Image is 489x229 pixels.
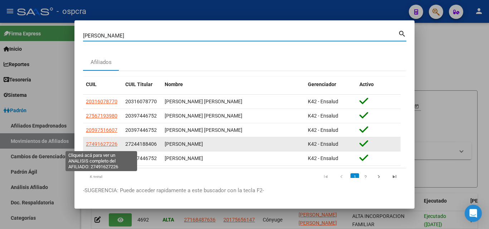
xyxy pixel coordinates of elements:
span: 20397446752 [125,113,157,119]
span: Gerenciador [308,81,336,87]
div: [PERSON_NAME] [PERSON_NAME] [165,98,302,106]
a: go to previous page [335,173,348,181]
datatable-header-cell: Activo [357,77,401,92]
span: 20316078770 [86,99,117,104]
div: Open Intercom Messenger [465,205,482,222]
span: K42 - Ensalud [308,141,338,147]
p: -SUGERENCIA: Puede acceder rapidamente a este buscador con la tecla F2- [83,186,406,195]
div: Afiliados [91,58,112,66]
mat-icon: search [398,29,406,38]
div: 6 total [83,168,146,186]
div: [PERSON_NAME] [165,154,302,163]
span: 20397446752 [125,127,157,133]
a: go to next page [372,173,386,181]
a: go to first page [319,173,333,181]
span: 27244188406 [125,141,157,147]
datatable-header-cell: Gerenciador [305,77,357,92]
span: 20397446752 [86,155,117,161]
span: K42 - Ensalud [308,113,338,119]
span: 20316078770 [125,99,157,104]
span: K42 - Ensalud [308,155,338,161]
datatable-header-cell: CUIL Titular [122,77,162,92]
span: 20397446752 [125,155,157,161]
li: page 2 [360,171,371,183]
datatable-header-cell: Nombre [162,77,305,92]
span: CUIL Titular [125,81,152,87]
div: [PERSON_NAME] [PERSON_NAME] [165,112,302,120]
span: Nombre [165,81,183,87]
div: [PERSON_NAME] [PERSON_NAME] [165,126,302,134]
a: 1 [350,173,359,181]
div: [PERSON_NAME] [165,140,302,148]
span: K42 - Ensalud [308,127,338,133]
span: 27567193980 [86,113,117,119]
li: page 1 [349,171,360,183]
span: 27491627226 [86,141,117,147]
span: CUIL [86,81,97,87]
a: go to last page [388,173,401,181]
datatable-header-cell: CUIL [83,77,122,92]
span: Activo [359,81,374,87]
span: 20597516607 [86,127,117,133]
a: 2 [361,173,370,181]
span: K42 - Ensalud [308,99,338,104]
